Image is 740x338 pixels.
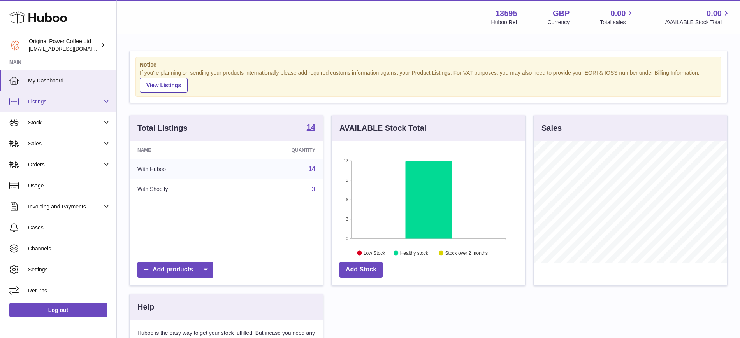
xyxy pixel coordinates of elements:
[140,78,188,93] a: View Listings
[307,123,315,133] a: 14
[28,224,111,231] span: Cases
[364,250,385,256] text: Low Stock
[339,262,383,278] a: Add Stock
[28,161,102,168] span: Orders
[665,19,731,26] span: AVAILABLE Stock Total
[611,8,626,19] span: 0.00
[346,178,348,182] text: 9
[28,140,102,147] span: Sales
[308,166,315,172] a: 14
[400,250,429,256] text: Healthy stock
[130,141,234,159] th: Name
[29,46,114,52] span: [EMAIL_ADDRESS][DOMAIN_NAME]
[137,262,213,278] a: Add products
[339,123,426,133] h3: AVAILABLE Stock Total
[491,19,517,26] div: Huboo Ref
[28,287,111,294] span: Returns
[600,19,635,26] span: Total sales
[28,182,111,189] span: Usage
[346,217,348,221] text: 3
[130,159,234,179] td: With Huboo
[140,69,717,93] div: If you're planning on sending your products internationally please add required customs informati...
[541,123,562,133] h3: Sales
[665,8,731,26] a: 0.00 AVAILABLE Stock Total
[28,119,102,126] span: Stock
[346,236,348,241] text: 0
[28,77,111,84] span: My Dashboard
[496,8,517,19] strong: 13595
[9,303,107,317] a: Log out
[28,245,111,252] span: Channels
[553,8,570,19] strong: GBP
[307,123,315,131] strong: 14
[28,266,111,273] span: Settings
[346,197,348,202] text: 6
[28,203,102,210] span: Invoicing and Payments
[28,98,102,105] span: Listings
[234,141,323,159] th: Quantity
[29,38,99,53] div: Original Power Coffee Ltd
[130,179,234,200] td: With Shopify
[548,19,570,26] div: Currency
[445,250,488,256] text: Stock over 2 months
[137,302,154,312] h3: Help
[9,39,21,51] img: internalAdmin-13595@internal.huboo.com
[137,123,188,133] h3: Total Listings
[312,186,315,193] a: 3
[707,8,722,19] span: 0.00
[140,61,717,68] strong: Notice
[343,158,348,163] text: 12
[600,8,635,26] a: 0.00 Total sales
